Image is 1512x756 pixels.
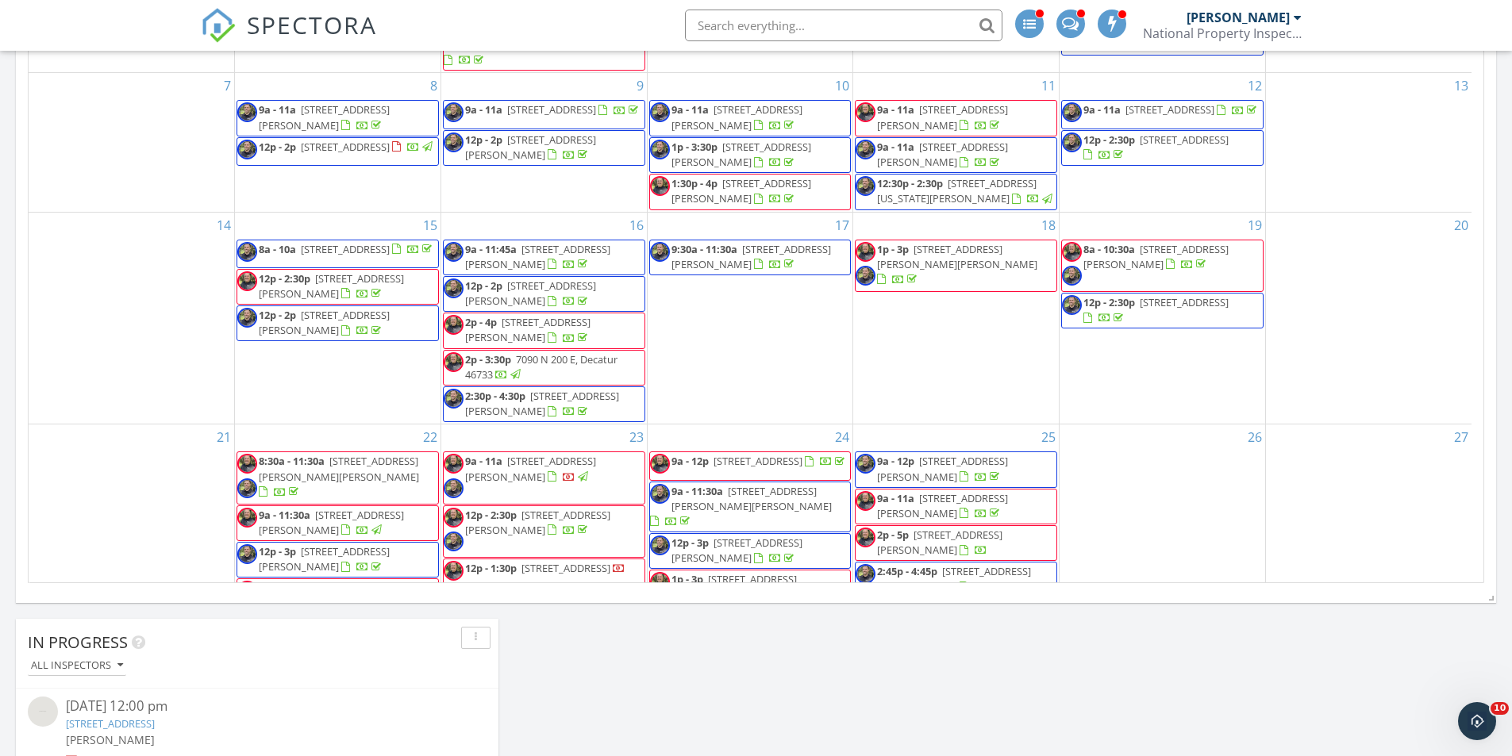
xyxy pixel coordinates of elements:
[259,308,390,337] span: [STREET_ADDRESS][PERSON_NAME]
[877,528,909,542] span: 2p - 5p
[1061,240,1264,292] a: 8a - 10:30a [STREET_ADDRESS][PERSON_NAME]
[28,655,126,677] button: All Inspectors
[259,544,390,574] a: 12p - 3p [STREET_ADDRESS][PERSON_NAME]
[444,352,464,372] img: blake_evans.jpg
[465,315,591,344] span: [STREET_ADDRESS][PERSON_NAME]
[626,424,647,450] a: Go to September 23, 2025
[259,102,390,132] a: 9a - 11a [STREET_ADDRESS][PERSON_NAME]
[671,484,832,513] span: [STREET_ADDRESS][PERSON_NAME][PERSON_NAME]
[650,484,670,504] img: josh_gorrell.jpg
[259,271,310,286] span: 12p - 2:30p
[444,132,464,152] img: josh_gorrell.jpg
[259,242,296,256] span: 8a - 10a
[441,424,647,647] td: Go to September 23, 2025
[671,484,723,498] span: 9a - 11:30a
[1062,132,1082,152] img: josh_gorrell.jpg
[853,424,1060,647] td: Go to September 25, 2025
[465,132,596,162] a: 12p - 2p [STREET_ADDRESS][PERSON_NAME]
[66,697,448,716] div: [DATE] 12:00 pm
[877,242,1037,286] a: 1p - 3p [STREET_ADDRESS][PERSON_NAME][PERSON_NAME]
[633,73,647,98] a: Go to September 9, 2025
[649,482,852,533] a: 9a - 11:30a [STREET_ADDRESS][PERSON_NAME][PERSON_NAME]
[465,102,502,117] span: 9a - 11a
[465,315,591,344] a: 2p - 4p [STREET_ADDRESS][PERSON_NAME]
[28,697,58,727] img: streetview
[877,102,914,117] span: 9a - 11a
[1083,102,1260,117] a: 9a - 11a [STREET_ADDRESS]
[649,570,852,605] a: 1p - 3p [STREET_ADDRESS][PERSON_NAME]
[420,424,441,450] a: Go to September 22, 2025
[465,454,596,483] a: 9a - 11a [STREET_ADDRESS][PERSON_NAME]
[1245,73,1265,98] a: Go to September 12, 2025
[465,352,617,382] a: 2p - 3:30p 7090 N 200 E, Decatur 46733
[1060,424,1266,647] td: Go to September 26, 2025
[237,308,257,328] img: josh_gorrell.jpg
[465,454,502,468] span: 9a - 11a
[214,424,234,450] a: Go to September 21, 2025
[235,424,441,647] td: Go to September 22, 2025
[877,564,937,578] span: 2:45p - 4:45p
[1265,212,1472,424] td: Go to September 20, 2025
[235,73,441,212] td: Go to September 8, 2025
[853,73,1060,212] td: Go to September 11, 2025
[855,100,1057,136] a: 9a - 11a [STREET_ADDRESS][PERSON_NAME]
[1061,100,1264,129] a: 9a - 11a [STREET_ADDRESS]
[29,212,235,424] td: Go to September 14, 2025
[1061,130,1264,166] a: 12p - 2:30p [STREET_ADDRESS]
[855,137,1057,173] a: 9a - 11a [STREET_ADDRESS][PERSON_NAME]
[671,535,802,565] a: 12p - 3p [STREET_ADDRESS][PERSON_NAME]
[237,137,439,166] a: 12p - 2p [STREET_ADDRESS]
[626,213,647,238] a: Go to September 16, 2025
[1458,702,1496,740] iframe: Intercom live chat
[237,578,439,607] a: 1p - 4p [STREET_ADDRESS]
[853,212,1060,424] td: Go to September 18, 2025
[443,313,645,348] a: 2p - 4p [STREET_ADDRESS][PERSON_NAME]
[465,242,610,271] a: 9a - 11:45a [STREET_ADDRESS][PERSON_NAME]
[714,454,802,468] span: [STREET_ADDRESS]
[877,140,914,154] span: 9a - 11a
[259,271,404,301] a: 12p - 2:30p [STREET_ADDRESS][PERSON_NAME]
[650,454,670,474] img: blake_evans.jpg
[237,242,257,262] img: josh_gorrell.jpg
[465,508,610,537] span: [STREET_ADDRESS][PERSON_NAME]
[671,140,811,169] span: [STREET_ADDRESS][PERSON_NAME]
[237,542,439,578] a: 12p - 3p [STREET_ADDRESS][PERSON_NAME]
[420,213,441,238] a: Go to September 15, 2025
[443,240,645,275] a: 9a - 11:45a [STREET_ADDRESS][PERSON_NAME]
[650,535,670,555] img: josh_gorrell.jpg
[237,271,257,291] img: blake_evans.jpg
[649,137,852,173] a: 1p - 3:30p [STREET_ADDRESS][PERSON_NAME]
[443,386,645,422] a: 2:30p - 4:30p [STREET_ADDRESS][PERSON_NAME]
[856,102,875,122] img: blake_evans.jpg
[856,140,875,159] img: josh_gorrell.jpg
[444,532,464,551] img: josh_gorrell.jpg
[671,572,797,601] span: [STREET_ADDRESS][PERSON_NAME]
[671,102,709,117] span: 9a - 11a
[427,73,441,98] a: Go to September 8, 2025
[1060,212,1266,424] td: Go to September 19, 2025
[465,132,596,162] span: [STREET_ADDRESS][PERSON_NAME]
[237,505,439,541] a: 9a - 11:30a [STREET_ADDRESS][PERSON_NAME]
[856,491,875,511] img: blake_evans.jpg
[441,212,647,424] td: Go to September 16, 2025
[237,581,257,601] img: blake_evans.jpg
[671,572,797,601] a: 1p - 3p [STREET_ADDRESS][PERSON_NAME]
[877,140,1008,169] a: 9a - 11a [STREET_ADDRESS][PERSON_NAME]
[259,140,435,154] a: 12p - 2p [STREET_ADDRESS]
[1265,424,1472,647] td: Go to September 27, 2025
[647,424,853,647] td: Go to September 24, 2025
[1083,102,1121,117] span: 9a - 11a
[237,454,257,474] img: blake_evans.jpg
[877,242,909,256] span: 1p - 3p
[31,660,123,671] div: All Inspectors
[201,8,236,43] img: The Best Home Inspection Software - Spectora
[507,102,596,117] span: [STREET_ADDRESS]
[301,140,390,154] span: [STREET_ADDRESS]
[444,242,464,262] img: josh_gorrell.jpg
[671,140,718,154] span: 1p - 3:30p
[877,176,1037,205] span: [STREET_ADDRESS][US_STATE][PERSON_NAME]
[877,176,943,190] span: 12:30p - 2:30p
[856,242,875,262] img: blake_evans.jpg
[444,22,625,67] a: 1p - 3p [STREET_ADDRESS][PERSON_NAME][PERSON_NAME]
[650,176,670,196] img: blake_evans.jpg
